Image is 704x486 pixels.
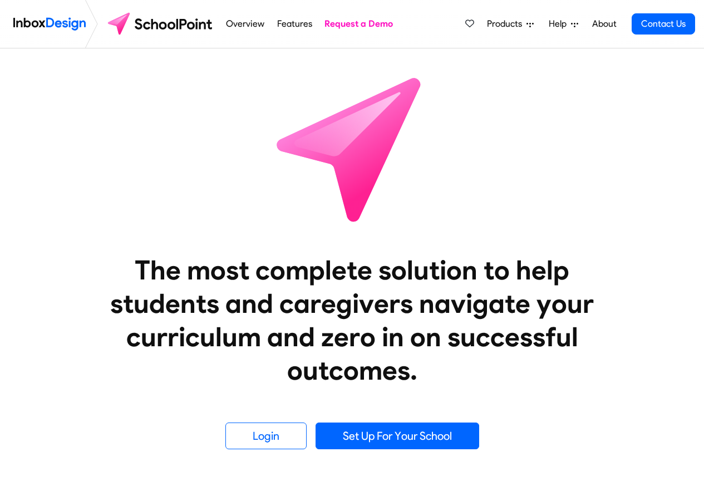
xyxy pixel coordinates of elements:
[225,423,307,449] a: Login
[252,48,452,249] img: icon_schoolpoint.svg
[589,13,619,35] a: About
[322,13,396,35] a: Request a Demo
[223,13,268,35] a: Overview
[483,13,538,35] a: Products
[487,17,526,31] span: Products
[632,13,695,35] a: Contact Us
[88,253,617,387] heading: The most complete solution to help students and caregivers navigate your curriculum and zero in o...
[274,13,315,35] a: Features
[544,13,583,35] a: Help
[102,11,220,37] img: schoolpoint logo
[316,423,479,449] a: Set Up For Your School
[549,17,571,31] span: Help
